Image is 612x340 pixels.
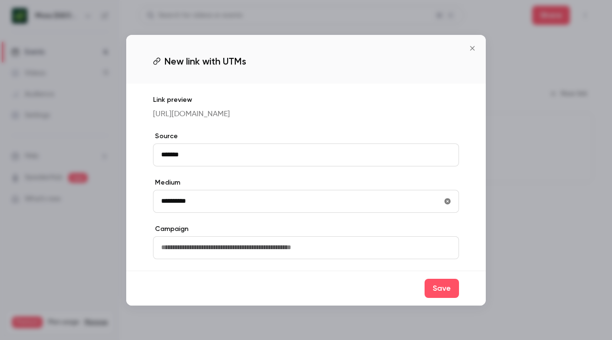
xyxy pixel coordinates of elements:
p: [URL][DOMAIN_NAME] [153,109,459,120]
p: Link preview [153,95,459,105]
label: Source [153,132,459,141]
span: New link with UTMs [164,54,246,68]
label: Campaign [153,224,459,234]
button: Save [425,279,459,298]
button: Close [463,39,482,58]
button: utmMedium [440,194,455,209]
label: Medium [153,178,459,187]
